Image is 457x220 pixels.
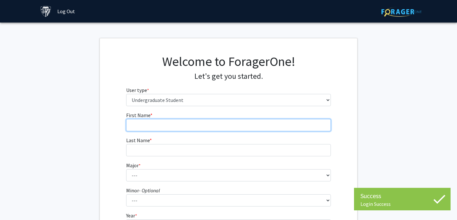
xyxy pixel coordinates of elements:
span: First Name [126,112,150,118]
span: Last Name [126,137,150,143]
div: Login Success [360,201,444,207]
iframe: Chat [5,191,27,215]
img: Johns Hopkins University Logo [40,6,51,17]
i: - Optional [139,187,160,194]
img: ForagerOne Logo [381,7,422,17]
label: Minor [126,187,160,194]
label: Year [126,212,137,219]
label: User type [126,86,149,94]
label: Major [126,161,141,169]
h1: Welcome to ForagerOne! [126,54,331,69]
div: Success [360,191,444,201]
h4: Let's get you started. [126,72,331,81]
